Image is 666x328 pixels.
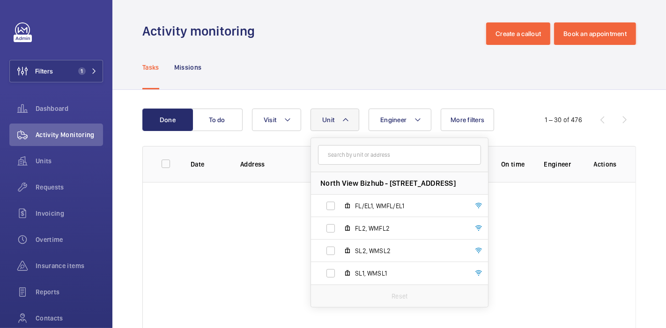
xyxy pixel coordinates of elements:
[36,261,103,270] span: Insurance items
[174,63,202,72] p: Missions
[441,109,494,131] button: More filters
[36,130,103,139] span: Activity Monitoring
[355,246,464,255] span: SL2, WMSL2
[554,22,636,45] button: Book an appointment
[320,178,456,188] span: North View Bizhub - [STREET_ADDRESS]
[380,116,407,124] span: Engineer
[142,109,193,131] button: Done
[9,60,103,82] button: Filters1
[497,160,529,169] p: On time
[252,109,301,131] button: Visit
[311,109,359,131] button: Unit
[191,160,225,169] p: Date
[240,160,349,169] p: Address
[545,115,582,124] div: 1 – 30 of 476
[36,313,103,323] span: Contacts
[451,116,484,124] span: More filters
[318,145,481,165] input: Search by unit or address
[594,160,617,169] p: Actions
[35,66,53,76] span: Filters
[486,22,550,45] button: Create a callout
[36,156,103,166] span: Units
[392,292,407,301] p: Reset
[36,287,103,297] span: Reports
[355,201,464,211] span: FL/EL1, WMFL/EL1
[142,63,159,72] p: Tasks
[355,224,464,233] span: FL2, WMFL2
[36,209,103,218] span: Invoicing
[264,116,276,124] span: Visit
[544,160,578,169] p: Engineer
[36,104,103,113] span: Dashboard
[142,22,260,40] h1: Activity monitoring
[36,182,103,192] span: Requests
[192,109,243,131] button: To do
[322,116,334,124] span: Unit
[369,109,431,131] button: Engineer
[355,269,464,278] span: SL1, WMSL1
[78,67,86,75] span: 1
[36,235,103,244] span: Overtime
